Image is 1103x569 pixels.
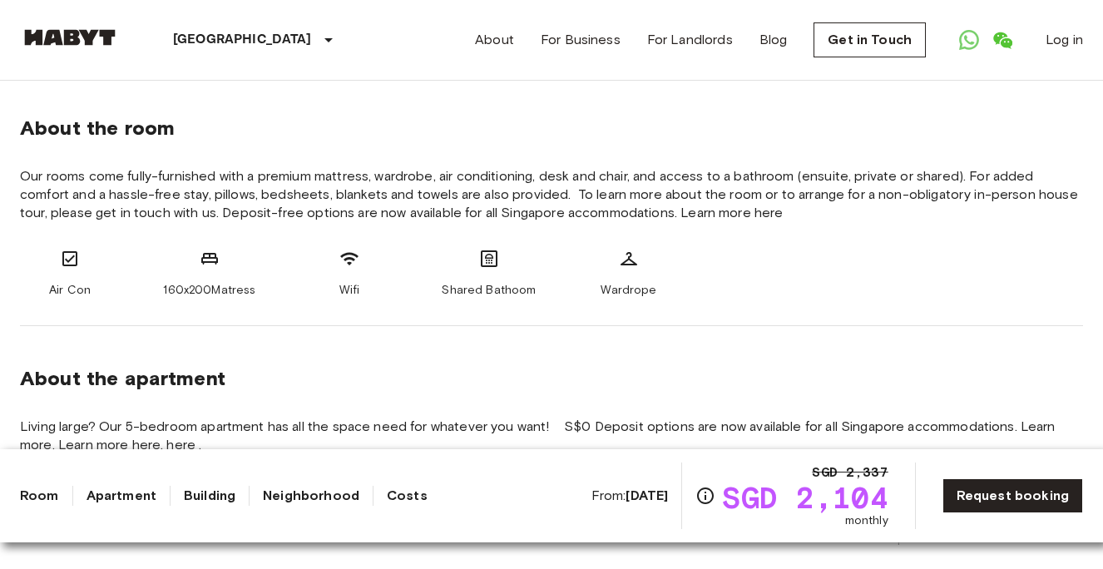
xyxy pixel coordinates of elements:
b: [DATE] [626,487,668,503]
a: Request booking [942,478,1083,513]
a: Apartment [87,486,156,506]
a: Neighborhood [263,486,359,506]
span: Air Con [49,282,91,299]
span: 160x200Matress [163,282,255,299]
a: About [475,30,514,50]
a: Blog [759,30,788,50]
img: Habyt [20,29,120,46]
a: Open WhatsApp [952,23,986,57]
svg: Check cost overview for full price breakdown. Please note that discounts apply to new joiners onl... [695,486,715,506]
span: Our rooms come fully-furnished with a premium mattress, wardrobe, air conditioning, desk and chai... [20,167,1083,222]
span: monthly [845,512,888,529]
a: Get in Touch [814,22,926,57]
span: SGD 2,104 [722,482,888,512]
a: Open WeChat [986,23,1019,57]
span: Wardrope [601,282,656,299]
span: Living large? Our 5-bedroom apartment has all the space need for whatever you want! S$0 Deposit o... [20,418,1083,454]
span: Wifi [339,282,360,299]
span: About the room [20,116,1083,141]
a: Building [184,486,235,506]
span: Shared Bathoom [442,282,536,299]
a: For Business [541,30,621,50]
a: Room [20,486,59,506]
a: Log in [1046,30,1083,50]
span: SGD 2,337 [812,463,888,482]
p: [GEOGRAPHIC_DATA] [173,30,312,50]
span: From: [591,487,669,505]
span: About the apartment [20,366,225,391]
a: For Landlords [647,30,733,50]
a: Costs [387,486,428,506]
